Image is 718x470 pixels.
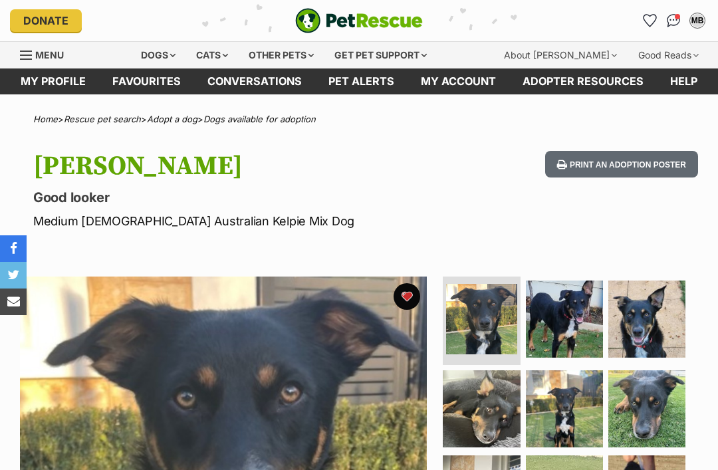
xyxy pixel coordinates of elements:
a: Conversations [663,10,684,31]
a: Menu [20,42,73,66]
a: Favourites [639,10,660,31]
h1: [PERSON_NAME] [33,151,440,181]
a: Adopt a dog [147,114,197,124]
a: Help [657,68,711,94]
div: MB [691,14,704,27]
img: logo-e224e6f780fb5917bec1dbf3a21bbac754714ae5b6737aabdf751b685950b380.svg [295,8,423,33]
a: Favourites [99,68,194,94]
div: Get pet support [325,42,436,68]
ul: Account quick links [639,10,708,31]
button: Print an adoption poster [545,151,698,178]
a: Rescue pet search [64,114,141,124]
a: Adopter resources [509,68,657,94]
img: Photo of Nixon [446,284,517,354]
p: Good looker [33,188,440,207]
span: Menu [35,49,64,60]
p: Medium [DEMOGRAPHIC_DATA] Australian Kelpie Mix Dog [33,212,440,230]
button: favourite [394,283,420,310]
a: My profile [7,68,99,94]
img: Photo of Nixon [526,281,603,358]
div: Dogs [132,42,185,68]
a: My account [408,68,509,94]
div: About [PERSON_NAME] [495,42,626,68]
a: Donate [10,9,82,32]
a: PetRescue [295,8,423,33]
img: chat-41dd97257d64d25036548639549fe6c8038ab92f7586957e7f3b1b290dea8141.svg [667,14,681,27]
a: Pet alerts [315,68,408,94]
img: Photo of Nixon [526,370,603,447]
div: Cats [187,42,237,68]
a: Dogs available for adoption [203,114,316,124]
div: Good Reads [629,42,708,68]
img: Photo of Nixon [608,281,685,358]
a: conversations [194,68,315,94]
img: Photo of Nixon [608,370,685,447]
button: My account [687,10,708,31]
div: Other pets [239,42,323,68]
img: Photo of Nixon [443,370,520,447]
a: Home [33,114,58,124]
